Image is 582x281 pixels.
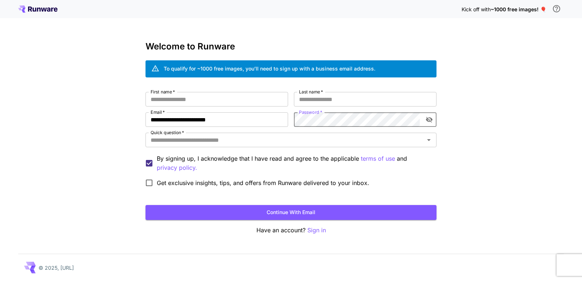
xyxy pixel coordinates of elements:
[307,226,326,235] button: Sign in
[157,163,197,172] button: By signing up, I acknowledge that I have read and agree to the applicable terms of use and
[145,205,436,220] button: Continue with email
[151,129,184,136] label: Quick question
[157,178,369,187] span: Get exclusive insights, tips, and offers from Runware delivered to your inbox.
[145,41,436,52] h3: Welcome to Runware
[491,6,546,12] span: ~1000 free images! 🎈
[164,65,375,72] div: To qualify for ~1000 free images, you’ll need to sign up with a business email address.
[423,113,436,126] button: toggle password visibility
[39,264,74,272] p: © 2025, [URL]
[299,109,322,115] label: Password
[151,109,165,115] label: Email
[157,154,431,172] p: By signing up, I acknowledge that I have read and agree to the applicable and
[299,89,323,95] label: Last name
[145,226,436,235] p: Have an account?
[151,89,175,95] label: First name
[361,154,395,163] button: By signing up, I acknowledge that I have read and agree to the applicable and privacy policy.
[424,135,434,145] button: Open
[462,6,491,12] span: Kick off with
[549,1,564,16] button: In order to qualify for free credit, you need to sign up with a business email address and click ...
[361,154,395,163] p: terms of use
[157,163,197,172] p: privacy policy.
